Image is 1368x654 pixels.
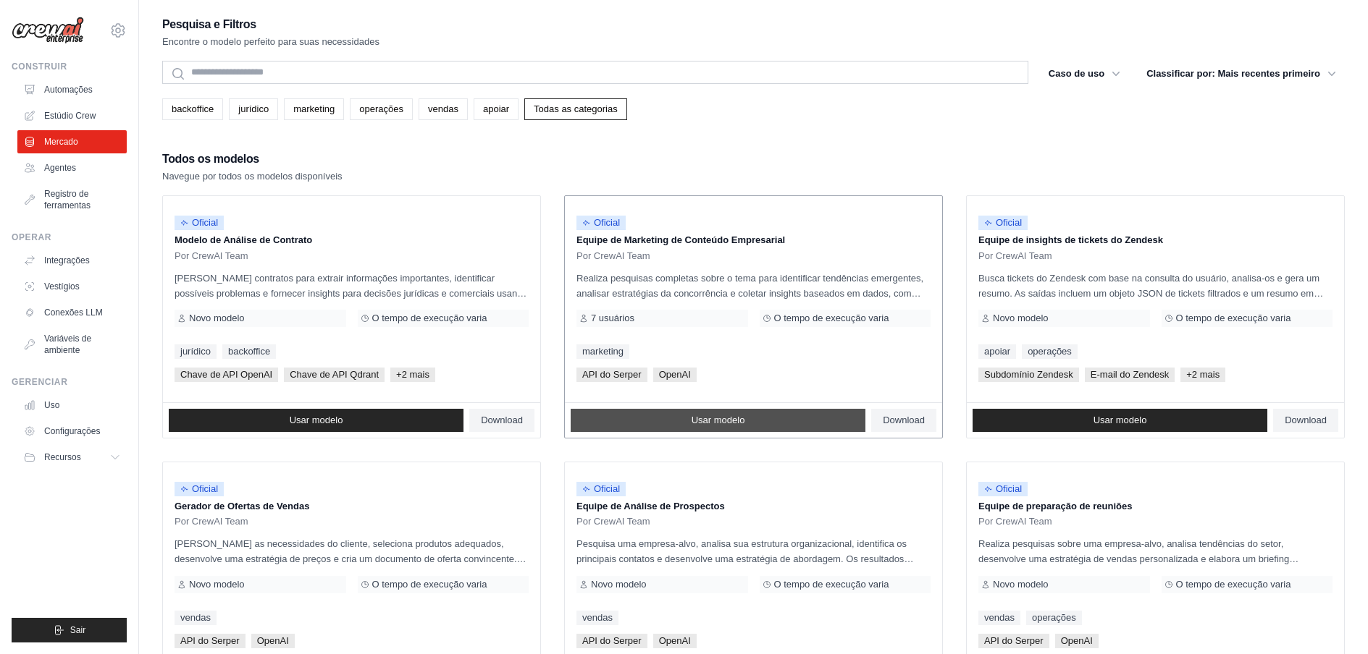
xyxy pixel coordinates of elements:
[984,612,1015,623] font: vendas
[1138,61,1345,87] button: Classificar por: Mais recentes primeiro
[576,273,923,391] font: Realiza pesquisas completas sobre o tema para identificar tendências emergentes, analisar estraté...
[192,217,218,228] font: Oficial
[12,377,67,387] font: Gerenciar
[175,234,312,245] font: Modelo de Análise de Contrato
[576,501,725,511] font: Equipe de Análise de Prospectos
[17,446,127,469] button: Recursos
[228,346,270,357] font: backoffice
[591,313,634,323] font: 7 usuários
[222,344,276,359] a: backoffice
[180,612,211,623] font: vendas
[576,611,618,625] a: vendas
[180,346,211,357] font: jurídico
[984,635,1044,646] font: API do Serper
[175,538,526,611] font: [PERSON_NAME] as necessidades do cliente, seleciona produtos adequados, desenvolve uma estratégia...
[582,635,642,646] font: API do Serper
[175,516,248,527] font: Por CrewAI Team
[984,346,1010,357] font: apoiar
[576,250,650,261] font: Por CrewAI Team
[582,346,624,357] font: marketing
[17,156,127,179] a: Agentes
[973,409,1267,432] a: Usar modelo
[189,313,245,323] font: Novo modelo
[350,98,413,120] a: operações
[582,612,613,623] font: vendas
[774,579,889,590] font: O tempo de execução varia
[293,103,335,114] font: marketing
[172,103,214,114] font: backoffice
[692,415,745,425] font: Usar modelo
[571,409,865,432] a: Usar modelo
[359,103,403,114] font: operações
[17,130,127,153] a: Mercado
[44,85,93,95] font: Automações
[12,61,67,72] font: Construir
[1022,344,1078,359] a: operações
[1285,415,1327,425] font: Download
[12,618,127,642] button: Sair
[419,98,468,120] a: vendas
[774,313,889,323] font: O tempo de execução varia
[17,301,127,324] a: Conexões LLM
[1186,369,1220,380] font: +2 mais
[984,369,1073,380] font: Subdomínio Zendesk
[44,189,91,211] font: Registro de ferramentas
[481,415,523,425] font: Download
[659,635,691,646] font: OpenAI
[180,369,272,380] font: Chave de API OpenAI
[996,217,1022,228] font: Oficial
[372,313,487,323] font: O tempo de execução varia
[44,163,76,173] font: Agentes
[1273,409,1338,432] a: Download
[1146,68,1320,79] font: Classificar por: Mais recentes primeiro
[1296,585,1368,654] iframe: Widget de bate-papo
[1028,346,1072,357] font: operações
[1032,612,1076,623] font: operações
[17,78,127,101] a: Automações
[284,98,344,120] a: marketing
[44,137,78,147] font: Mercado
[996,483,1022,494] font: Oficial
[290,369,379,380] font: Chave de API Qdrant
[594,217,620,228] font: Oficial
[17,104,127,127] a: Estúdio Crew
[44,111,96,121] font: Estúdio Crew
[428,103,458,114] font: vendas
[162,98,223,120] a: backoffice
[175,501,309,511] font: Gerador de Ofertas de Vendas
[180,635,240,646] font: API do Serper
[162,171,343,182] font: Navegue por todos os modelos disponíveis
[1091,369,1169,380] font: E-mail do Zendesk
[594,483,620,494] font: Oficial
[576,538,928,611] font: Pesquisa uma empresa-alvo, analisa sua estrutura organizacional, identifica os principais contato...
[396,369,429,380] font: +2 mais
[978,273,1323,329] font: Busca tickets do Zendesk com base na consulta do usuário, analisa-os e gera um resumo. As saídas ...
[162,18,256,30] font: Pesquisa e Filtros
[192,483,218,494] font: Oficial
[17,420,127,443] a: Configurações
[44,307,103,318] font: Conexões LLM
[978,501,1132,511] font: Equipe de preparação de reuniões
[17,327,127,362] a: Variáveis ​​de ambiente
[978,611,1020,625] a: vendas
[978,538,1322,611] font: Realiza pesquisas sobre uma empresa-alvo, analisa tendências do setor, desenvolve uma estratégia ...
[175,611,217,625] a: vendas
[483,103,509,114] font: apoiar
[576,516,650,527] font: Por CrewAI Team
[44,255,90,266] font: Integrações
[1176,313,1291,323] font: O tempo de execução varia
[17,394,127,417] a: Uso
[1026,611,1082,625] a: operações
[257,635,289,646] font: OpenAI
[1061,635,1093,646] font: OpenAI
[978,234,1163,245] font: Equipe de insights de tickets do Zendesk
[591,579,647,590] font: Novo modelo
[17,182,127,217] a: Registro de ferramentas
[1176,579,1291,590] font: O tempo de execução varia
[883,415,925,425] font: Download
[1094,415,1147,425] font: Usar modelo
[871,409,936,432] a: Download
[189,579,245,590] font: Novo modelo
[17,275,127,298] a: Vestígios
[1040,61,1129,87] button: Caso de uso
